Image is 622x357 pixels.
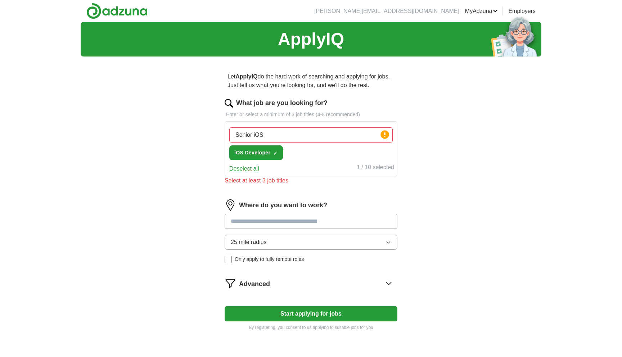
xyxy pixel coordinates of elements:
[225,99,233,108] img: search.png
[239,279,270,289] span: Advanced
[278,26,344,52] h1: ApplyIQ
[465,7,498,15] a: MyAdzuna
[508,7,536,15] a: Employers
[229,145,283,160] button: iOS Developer✓
[235,73,257,80] strong: ApplyIQ
[239,200,327,210] label: Where do you want to work?
[225,176,397,185] div: Select at least 3 job titles
[225,256,232,263] input: Only apply to fully remote roles
[357,163,394,173] div: 1 / 10 selected
[314,7,459,15] li: [PERSON_NAME][EMAIL_ADDRESS][DOMAIN_NAME]
[273,150,278,156] span: ✓
[235,256,304,263] span: Only apply to fully remote roles
[234,149,270,157] span: iOS Developer
[231,238,267,247] span: 25 mile radius
[225,69,397,92] p: Let do the hard work of searching and applying for jobs. Just tell us what you're looking for, an...
[229,127,393,143] input: Type a job title and press enter
[236,98,328,108] label: What job are you looking for?
[225,111,397,118] p: Enter or select a minimum of 3 job titles (4-8 recommended)
[225,199,236,211] img: location.png
[229,164,259,173] button: Deselect all
[225,277,236,289] img: filter
[225,235,397,250] button: 25 mile radius
[225,306,397,321] button: Start applying for jobs
[225,324,397,331] p: By registering, you consent to us applying to suitable jobs for you
[86,3,148,19] img: Adzuna logo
